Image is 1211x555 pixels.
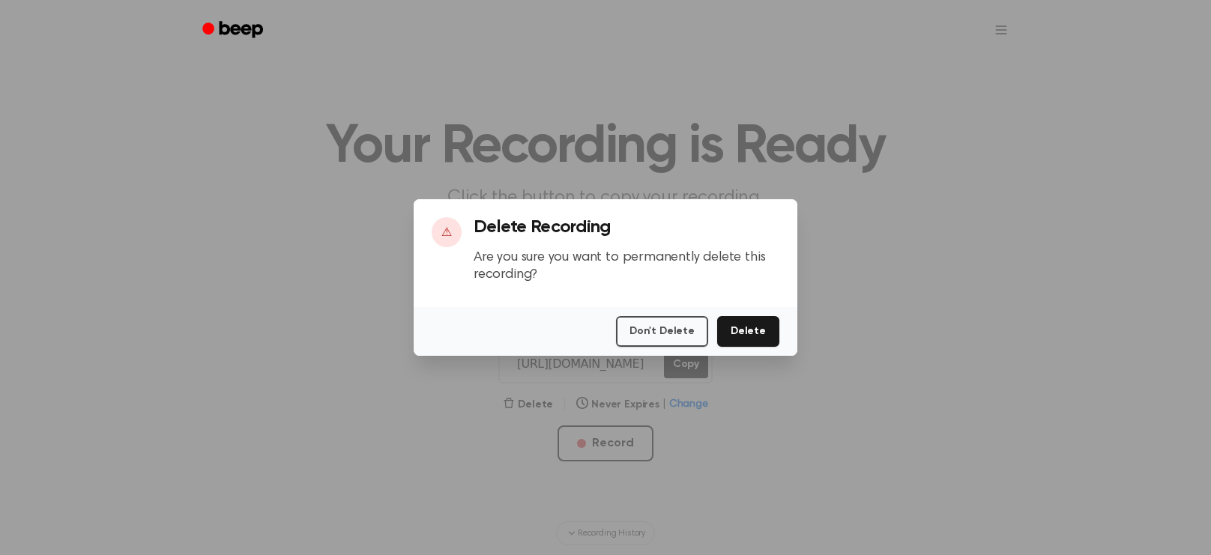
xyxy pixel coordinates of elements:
a: Beep [192,16,277,45]
button: Open menu [983,12,1019,48]
button: Delete [717,316,779,347]
h3: Delete Recording [474,217,779,237]
div: ⚠ [432,217,462,247]
button: Don't Delete [616,316,708,347]
p: Are you sure you want to permanently delete this recording? [474,249,779,283]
